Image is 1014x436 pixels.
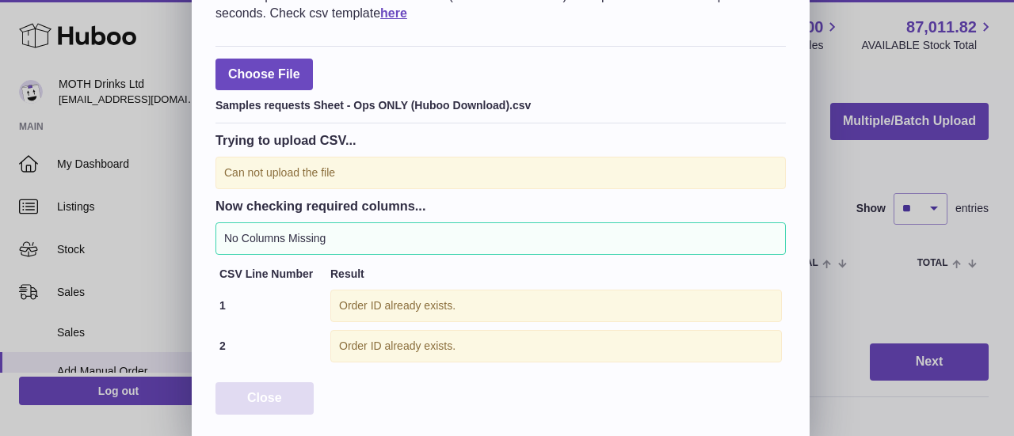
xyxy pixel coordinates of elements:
h3: Trying to upload CSV... [215,131,786,149]
div: Can not upload the file [215,157,786,189]
strong: 2 [219,339,226,352]
th: CSV Line Number [215,263,326,286]
strong: 1 [219,299,226,312]
div: No Columns Missing [215,222,786,255]
div: Samples requests Sheet - Ops ONLY (Huboo Download).csv [215,94,786,113]
h3: Now checking required columns... [215,197,786,214]
div: Order ID already exists. [330,330,782,362]
th: Result [326,263,786,286]
a: here [380,6,407,20]
div: Order ID already exists. [330,290,782,322]
span: Close [247,391,282,404]
button: Close [215,382,314,415]
span: Choose File [215,59,313,91]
